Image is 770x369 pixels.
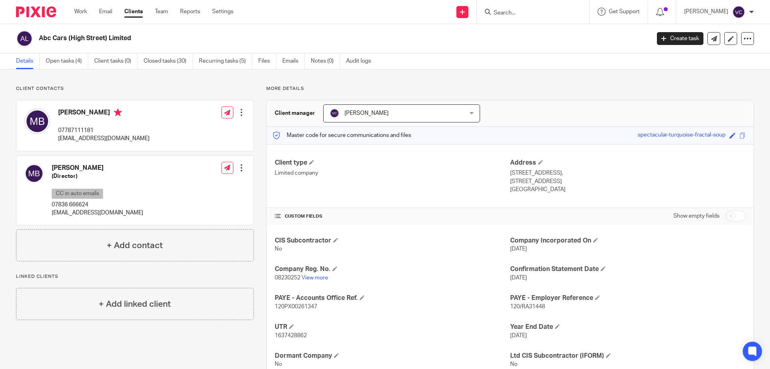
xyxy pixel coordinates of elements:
[275,304,317,310] span: 120PX00261347
[275,323,510,331] h4: UTR
[510,186,746,194] p: [GEOGRAPHIC_DATA]
[16,273,254,280] p: Linked clients
[16,86,254,92] p: Client contacts
[510,236,746,245] h4: Company Incorporated On
[510,323,746,331] h4: Year End Date
[510,361,517,367] span: No
[493,10,565,17] input: Search
[46,53,88,69] a: Open tasks (4)
[638,131,725,140] div: spectacular-turquoise-fractal-soup
[52,164,143,172] h4: [PERSON_NAME]
[510,294,746,302] h4: PAYE - Employer Reference
[657,32,703,45] a: Create task
[180,8,200,16] a: Reports
[39,34,524,43] h2: Abc Cars (High Street) Limited
[510,333,527,338] span: [DATE]
[609,9,640,14] span: Get Support
[24,108,50,134] img: svg%3E
[155,8,168,16] a: Team
[510,275,527,281] span: [DATE]
[258,53,276,69] a: Files
[275,236,510,245] h4: CIS Subcontractor
[311,53,340,69] a: Notes (0)
[212,8,233,16] a: Settings
[510,159,746,167] h4: Address
[510,246,527,252] span: [DATE]
[114,108,122,116] i: Primary
[58,135,150,143] p: [EMAIL_ADDRESS][DOMAIN_NAME]
[275,246,282,252] span: No
[24,164,44,183] img: svg%3E
[275,294,510,302] h4: PAYE - Accounts Office Ref.
[275,169,510,177] p: Limited company
[94,53,138,69] a: Client tasks (0)
[673,212,719,220] label: Show empty fields
[275,213,510,220] h4: CUSTOM FIELDS
[16,6,56,17] img: Pixie
[510,169,746,177] p: [STREET_ADDRESS],
[275,159,510,167] h4: Client type
[510,177,746,186] p: [STREET_ADDRESS]
[99,8,112,16] a: Email
[266,86,754,92] p: More details
[199,53,252,69] a: Recurring tasks (5)
[107,239,163,252] h4: + Add contact
[275,109,315,117] h3: Client manager
[52,189,103,199] p: CC in auto emails
[52,172,143,180] h5: (Director)
[275,275,300,281] span: 08230252
[16,53,40,69] a: Details
[275,352,510,360] h4: Dormant Company
[684,8,728,16] p: [PERSON_NAME]
[58,126,150,135] p: 07787111181
[52,209,143,217] p: [EMAIL_ADDRESS][DOMAIN_NAME]
[52,201,143,209] p: 07836 666624
[346,53,377,69] a: Audit logs
[510,352,746,360] h4: Ltd CIS Subcontractor (IFORM)
[510,265,746,273] h4: Confirmation Statement Date
[330,108,339,118] img: svg%3E
[510,304,545,310] span: 120/RA31448
[144,53,193,69] a: Closed tasks (30)
[275,361,282,367] span: No
[74,8,87,16] a: Work
[275,333,307,338] span: 1637428862
[58,108,150,118] h4: [PERSON_NAME]
[16,30,33,47] img: svg%3E
[344,110,389,116] span: [PERSON_NAME]
[732,6,745,18] img: svg%3E
[302,275,328,281] a: View more
[275,265,510,273] h4: Company Reg. No.
[273,131,411,139] p: Master code for secure communications and files
[99,298,171,310] h4: + Add linked client
[124,8,143,16] a: Clients
[282,53,305,69] a: Emails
